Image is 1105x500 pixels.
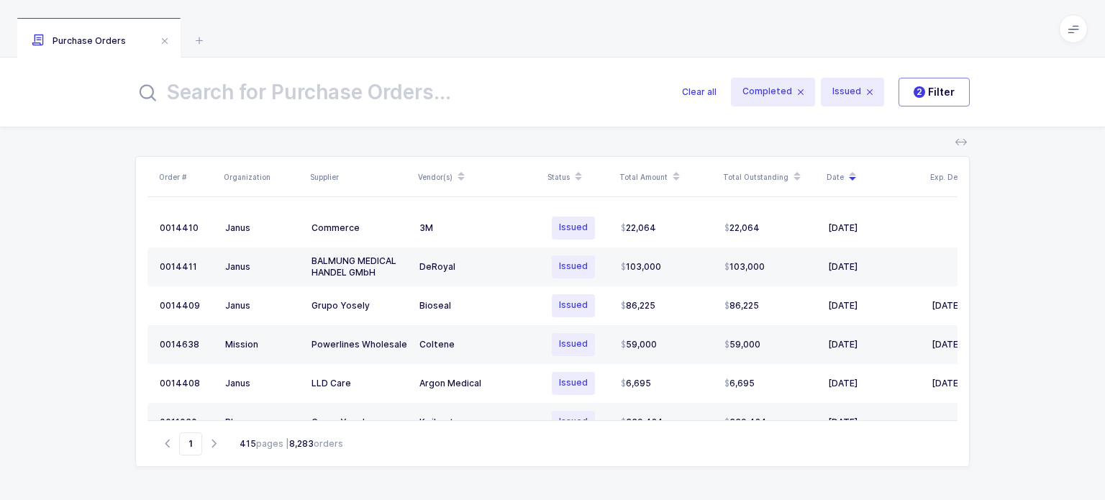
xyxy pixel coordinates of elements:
[419,300,537,312] div: Bioseal
[621,339,657,350] span: 59,000
[32,35,126,46] span: Purchase Orders
[552,411,595,434] span: Issued
[932,339,1017,350] div: [DATE]
[827,165,922,189] div: Date
[312,300,408,312] div: Grupo Yosely
[160,417,214,428] a: 0011060
[552,255,595,278] span: Issued
[828,417,920,428] div: [DATE]
[724,339,760,350] span: 59,000
[240,437,343,450] div: pages | orders
[312,222,408,234] div: Commerce
[621,300,655,312] span: 86,225
[160,339,214,350] a: 0014638
[914,86,925,98] sup: 2
[225,222,300,234] div: Janus
[724,300,759,312] span: 86,225
[225,300,300,312] div: Janus
[682,75,717,109] button: Clear all
[312,417,408,428] div: Grupo Yosely
[621,222,656,234] span: 22,064
[828,300,920,312] div: [DATE]
[621,417,663,428] span: 339,424
[240,438,256,449] b: 415
[724,222,760,234] span: 22,064
[552,372,595,395] span: Issued
[159,171,215,183] div: Order #
[225,378,300,389] div: Janus
[225,417,300,428] div: Blaze
[899,78,970,106] button: 2Filter
[723,165,818,189] div: Total Outstanding
[160,222,214,234] a: 0014410
[160,300,214,312] a: 0014409
[418,165,539,189] div: Vendor(s)
[312,378,408,389] div: LLD Care
[419,417,537,428] div: Kwikset
[419,378,537,389] div: Argon Medical
[160,261,214,273] a: 0014411
[419,261,537,273] div: DeRoyal
[724,261,765,273] span: 103,000
[724,417,767,428] span: 339,424
[289,438,314,449] b: 8,283
[179,432,202,455] span: Go to
[312,255,408,278] div: BALMUNG MEDICAL HANDEL GMbH
[930,165,1025,189] div: Exp. Delivery Date
[932,378,1017,389] div: [DATE]
[821,78,884,106] span: Issued
[160,378,214,389] a: 0014408
[828,222,920,234] div: [DATE]
[828,261,920,273] div: [DATE]
[828,378,920,389] div: [DATE]
[310,171,409,183] div: Supplier
[828,339,920,350] div: [DATE]
[619,165,714,189] div: Total Amount
[225,339,300,350] div: Mission
[682,85,717,99] span: Clear all
[552,217,595,240] span: Issued
[724,378,755,389] span: 6,695
[225,261,300,273] div: Janus
[224,171,301,183] div: Organization
[547,165,611,189] div: Status
[552,294,595,317] span: Issued
[731,78,815,106] span: Completed
[621,261,661,273] span: 103,000
[932,300,1017,312] div: [DATE]
[135,75,665,109] input: Search for Purchase Orders...
[312,339,408,350] div: Powerlines Wholesale
[914,85,955,99] span: Filter
[552,333,595,356] span: Issued
[419,222,537,234] div: 3M
[621,378,651,389] span: 6,695
[419,339,537,350] div: Coltene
